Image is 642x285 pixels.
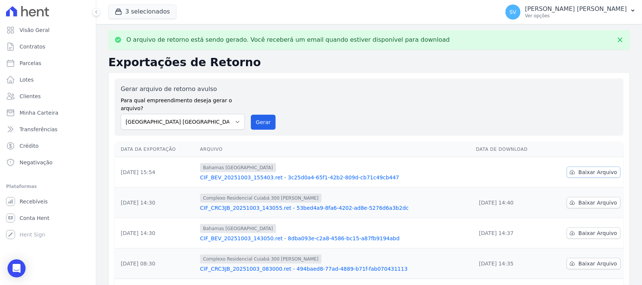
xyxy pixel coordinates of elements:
[20,92,41,100] span: Clientes
[20,142,39,150] span: Crédito
[578,229,617,237] span: Baixar Arquivo
[20,214,49,222] span: Conta Hent
[121,85,245,94] label: Gerar arquivo de retorno avulso
[473,188,547,218] td: [DATE] 14:40
[3,56,93,71] a: Parcelas
[525,5,627,13] p: [PERSON_NAME] [PERSON_NAME]
[6,182,90,191] div: Plataformas
[578,199,617,206] span: Baixar Arquivo
[3,105,93,120] a: Minha Carteira
[200,204,470,212] a: CIF_CRC3JB_20251003_143055.ret - 53bed4a9-8fa6-4202-ad8e-5276d6a3b2dc
[197,142,473,157] th: Arquivo
[115,218,197,249] td: [DATE] 14:30
[3,89,93,104] a: Clientes
[121,94,245,112] label: Para qual empreendimento deseja gerar o arquivo?
[115,157,197,188] td: [DATE] 15:54
[567,197,621,208] a: Baixar Arquivo
[510,9,516,15] span: SV
[567,258,621,269] a: Baixar Arquivo
[8,259,26,277] div: Open Intercom Messenger
[3,23,93,38] a: Visão Geral
[567,167,621,178] a: Baixar Arquivo
[3,155,93,170] a: Negativação
[3,211,93,226] a: Conta Hent
[200,255,322,264] span: Complexo Residencial Cuiabá 300 [PERSON_NAME]
[126,36,450,44] p: O arquivo de retorno está sendo gerado. Você receberá um email quando estiver disponível para dow...
[20,126,58,133] span: Transferências
[200,235,470,242] a: CIF_BEV_20251003_143050.ret - 8dba093e-c2a8-4586-bc15-a87fb9194abd
[20,76,34,83] span: Lotes
[578,260,617,267] span: Baixar Arquivo
[115,188,197,218] td: [DATE] 14:30
[525,13,627,19] p: Ver opções
[3,138,93,153] a: Crédito
[578,168,617,176] span: Baixar Arquivo
[115,142,197,157] th: Data da Exportação
[3,122,93,137] a: Transferências
[473,142,547,157] th: Data de Download
[3,194,93,209] a: Recebíveis
[3,39,93,54] a: Contratos
[20,43,45,50] span: Contratos
[200,174,470,181] a: CIF_BEV_20251003_155403.ret - 3c25d0a4-65f1-42b2-809d-cb71c49cb447
[200,265,470,273] a: CIF_CRC3JB_20251003_083000.ret - 494baed8-77ad-4889-b71f-fab070431113
[200,163,276,172] span: Bahamas [GEOGRAPHIC_DATA]
[200,224,276,233] span: Bahamas [GEOGRAPHIC_DATA]
[115,249,197,279] td: [DATE] 08:30
[20,59,41,67] span: Parcelas
[473,249,547,279] td: [DATE] 14:35
[499,2,642,23] button: SV [PERSON_NAME] [PERSON_NAME] Ver opções
[20,198,48,205] span: Recebíveis
[108,5,176,19] button: 3 selecionados
[3,72,93,87] a: Lotes
[20,26,50,34] span: Visão Geral
[473,218,547,249] td: [DATE] 14:37
[567,227,621,239] a: Baixar Arquivo
[20,109,58,117] span: Minha Carteira
[251,115,276,130] button: Gerar
[200,194,322,203] span: Complexo Residencial Cuiabá 300 [PERSON_NAME]
[108,56,630,69] h2: Exportações de Retorno
[20,159,53,166] span: Negativação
